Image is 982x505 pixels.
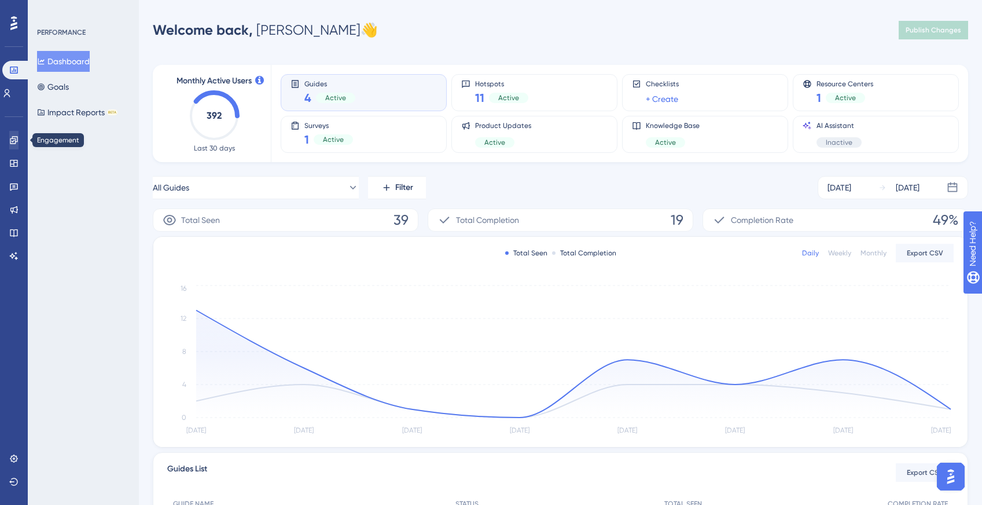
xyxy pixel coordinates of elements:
button: Export CSV [896,244,954,262]
span: 39 [393,211,409,229]
tspan: [DATE] [725,426,745,434]
text: 392 [207,110,222,121]
span: Active [655,138,676,147]
span: Need Help? [27,3,72,17]
div: [DATE] [827,181,851,195]
tspan: [DATE] [617,426,637,434]
button: Impact ReportsBETA [37,102,117,123]
span: Total Completion [456,213,519,227]
button: Export CSV [896,463,954,482]
span: Resource Centers [817,79,873,87]
div: Weekly [828,248,851,258]
div: Total Seen [505,248,547,258]
span: 1 [304,131,309,148]
span: Filter [395,181,413,195]
span: Guides List [167,462,207,483]
span: Hotspots [475,79,528,87]
div: Daily [802,248,819,258]
div: Total Completion [552,248,616,258]
div: BETA [107,109,117,115]
button: Goals [37,76,69,97]
span: Active [325,93,346,103]
span: Completion Rate [731,213,793,227]
tspan: [DATE] [833,426,853,434]
span: All Guides [153,181,189,195]
span: Welcome back, [153,21,253,38]
span: 1 [817,90,821,106]
span: Knowledge Base [646,121,700,130]
span: Active [498,93,519,103]
span: 11 [475,90,484,106]
span: Last 30 days [194,144,235,153]
span: Active [835,93,856,103]
span: 19 [671,211,683,229]
span: Export CSV [907,468,943,477]
tspan: 12 [181,314,186,323]
span: Surveys [304,121,353,129]
span: Guides [304,79,355,87]
span: AI Assistant [817,121,862,130]
tspan: 4 [182,380,186,389]
tspan: 8 [182,347,186,356]
button: Filter [368,176,426,199]
span: Inactive [826,138,852,147]
tspan: [DATE] [186,426,206,434]
span: 49% [933,211,958,229]
div: Monthly [860,248,887,258]
tspan: 16 [181,284,186,292]
span: 4 [304,90,311,106]
span: Product Updates [475,121,531,130]
tspan: 0 [182,413,186,422]
span: Active [323,135,344,144]
a: + Create [646,92,678,106]
div: PERFORMANCE [37,28,86,37]
button: Dashboard [37,51,90,72]
div: [DATE] [896,181,920,195]
tspan: [DATE] [402,426,422,434]
span: Publish Changes [906,25,961,35]
button: Publish Changes [899,21,968,39]
iframe: UserGuiding AI Assistant Launcher [933,459,968,494]
span: Active [484,138,505,147]
tspan: [DATE] [510,426,529,434]
span: Checklists [646,79,679,89]
div: [PERSON_NAME] 👋 [153,21,378,39]
button: All Guides [153,176,359,199]
span: Export CSV [907,248,943,258]
span: Total Seen [181,213,220,227]
span: Monthly Active Users [176,74,252,88]
tspan: [DATE] [931,426,951,434]
tspan: [DATE] [294,426,314,434]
